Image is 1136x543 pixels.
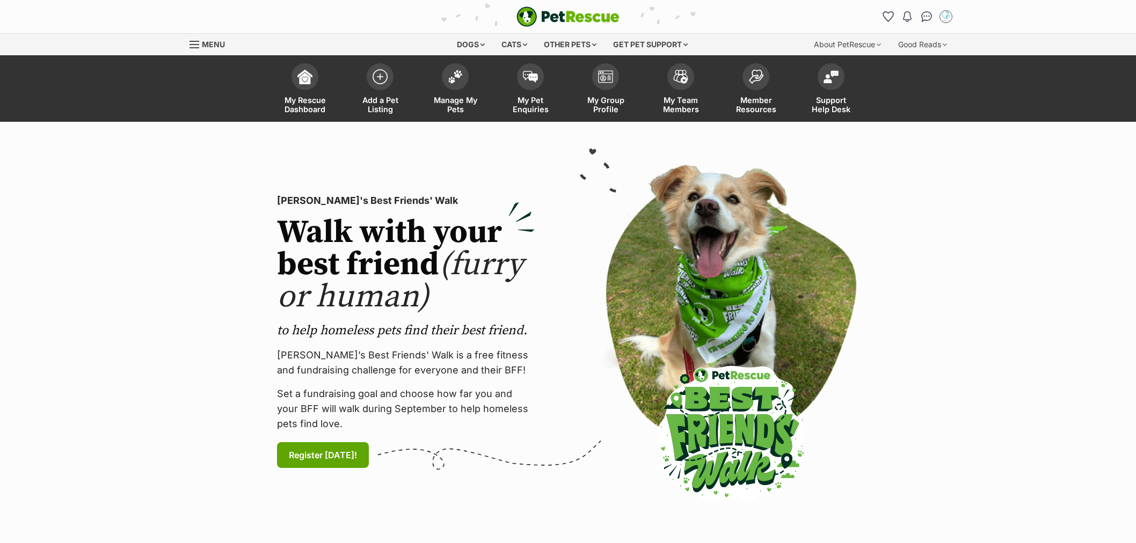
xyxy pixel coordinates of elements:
img: member-resources-icon-8e73f808a243e03378d46382f2149f9095a855e16c252ad45f914b54edf8863c.svg [748,69,763,84]
a: My Team Members [643,58,718,122]
img: pet-enquiries-icon-7e3ad2cf08bfb03b45e93fb7055b45f3efa6380592205ae92323e6603595dc1f.svg [523,71,538,83]
p: to help homeless pets find their best friend. [277,322,535,339]
img: chat-41dd97257d64d25036548639549fe6c8038ab92f7586957e7f3b1b290dea8141.svg [921,11,933,22]
span: My Group Profile [581,96,630,114]
img: manage-my-pets-icon-02211641906a0b7f246fdf0571729dbe1e7629f14944591b6c1af311fb30b64b.svg [448,70,463,84]
button: My account [937,8,955,25]
span: Menu [202,40,225,49]
div: Get pet support [606,34,695,55]
div: Cats [494,34,535,55]
a: Manage My Pets [418,58,493,122]
p: Set a fundraising goal and choose how far you and your BFF will walk during September to help hom... [277,386,535,431]
h2: Walk with your best friend [277,217,535,313]
ul: Account quick links [879,8,955,25]
img: group-profile-icon-3fa3cf56718a62981997c0bc7e787c4b2cf8bcc04b72c1350f741eb67cf2f40e.svg [598,70,613,83]
a: My Pet Enquiries [493,58,568,122]
p: [PERSON_NAME]'s Best Friends' Walk [277,193,535,208]
a: Favourites [879,8,897,25]
button: Notifications [899,8,916,25]
img: team-members-icon-5396bd8760b3fe7c0b43da4ab00e1e3bb1a5d9ba89233759b79545d2d3fc5d0d.svg [673,70,688,84]
a: PetRescue [516,6,620,27]
a: Member Resources [718,58,793,122]
span: Member Resources [732,96,780,114]
a: Support Help Desk [793,58,869,122]
img: dashboard-icon-eb2f2d2d3e046f16d808141f083e7271f6b2e854fb5c12c21221c1fb7104beca.svg [297,69,312,84]
img: add-pet-listing-icon-0afa8454b4691262ce3f59096e99ab1cd57d4a30225e0717b998d2c9b9846f56.svg [373,69,388,84]
a: Menu [190,34,232,53]
p: [PERSON_NAME]’s Best Friends' Walk is a free fitness and fundraising challenge for everyone and t... [277,348,535,378]
img: Happy Tails profile pic [941,11,951,22]
span: Add a Pet Listing [356,96,404,114]
a: My Rescue Dashboard [267,58,343,122]
span: Manage My Pets [431,96,479,114]
span: My Pet Enquiries [506,96,555,114]
img: notifications-46538b983faf8c2785f20acdc204bb7945ddae34d4c08c2a6579f10ce5e182be.svg [903,11,912,22]
img: logo-e224e6f780fb5917bec1dbf3a21bbac754714ae5b6737aabdf751b685950b380.svg [516,6,620,27]
div: Other pets [536,34,604,55]
img: help-desk-icon-fdf02630f3aa405de69fd3d07c3f3aa587a6932b1a1747fa1d2bba05be0121f9.svg [824,70,839,83]
span: (furry or human) [277,245,523,317]
a: Add a Pet Listing [343,58,418,122]
span: Support Help Desk [807,96,855,114]
a: Conversations [918,8,935,25]
a: My Group Profile [568,58,643,122]
span: Register [DATE]! [289,449,357,461]
div: Dogs [449,34,492,55]
div: Good Reads [891,34,955,55]
span: My Rescue Dashboard [281,96,329,114]
div: About PetRescue [806,34,889,55]
a: Register [DATE]! [277,442,369,468]
span: My Team Members [657,96,705,114]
